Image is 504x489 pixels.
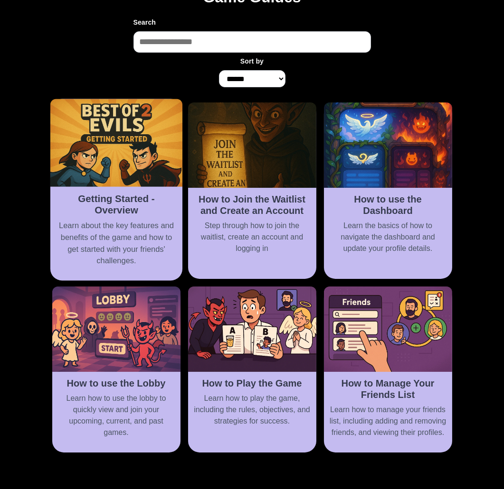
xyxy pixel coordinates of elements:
img: How to Manage Your Friends List [324,286,452,372]
p: Step through how to join the waitlist, create an account and logging in [194,220,311,254]
p: Learn about the key features and benefits of the game and how to get started with your friends' c... [56,220,176,267]
p: Learn how to use the lobby to quickly view and join your upcoming, current, and past games. [58,393,175,438]
h2: How to Play the Game [194,378,311,389]
img: How to Play the Game [188,286,316,372]
label: Search [133,18,371,28]
h2: How to Manage Your Friends List [330,378,447,400]
h2: How to use the Lobby [58,378,175,389]
p: Learn how to manage your friends list, including adding and removing friends, and viewing their p... [330,404,447,438]
h2: How to use the Dashboard [330,194,447,216]
p: Learn the basics of how to navigate the dashboard and update your profile details. [330,220,447,254]
h2: How to Join the Waitlist and Create an Account [194,194,311,216]
p: Learn how to play the game, including the rules, objectives, and strategies for success. [194,393,311,427]
label: Sort by [240,56,264,66]
img: How to use the Lobby [52,286,181,372]
h2: Getting Started - Overview [56,193,176,216]
img: How to Join the Waitlist and Create an Account [188,102,316,188]
img: How to use the Dashboard [324,102,452,188]
img: Getting Started - Overview [50,99,182,187]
